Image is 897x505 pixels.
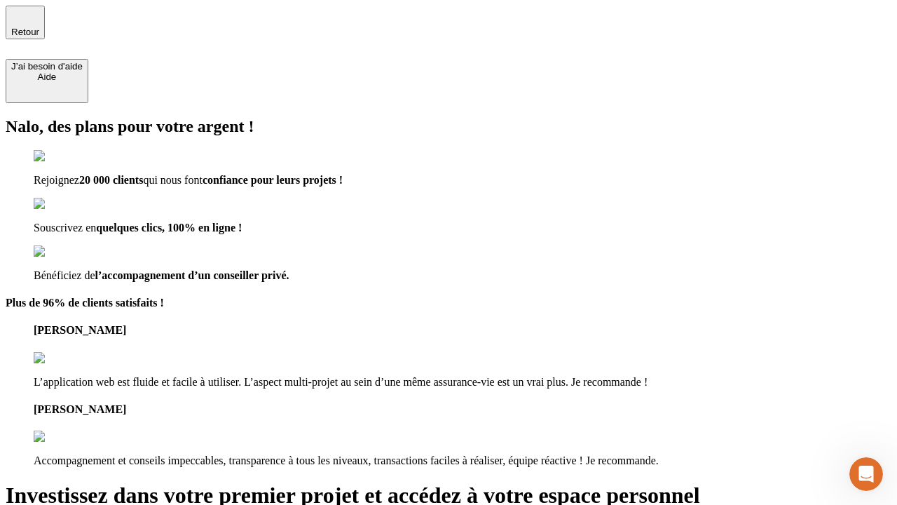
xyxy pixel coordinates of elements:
span: confiance pour leurs projets ! [203,174,343,186]
span: qui nous font [143,174,202,186]
button: Retour [6,6,45,39]
span: Retour [11,27,39,37]
h4: [PERSON_NAME] [34,324,891,337]
button: J’ai besoin d'aideAide [6,59,88,103]
iframe: Intercom live chat [849,457,883,491]
p: L’application web est fluide et facile à utiliser. L’aspect multi-projet au sein d’une même assur... [34,376,891,389]
img: reviews stars [34,431,103,443]
span: Bénéficiez de [34,269,95,281]
img: checkmark [34,150,94,163]
span: 20 000 clients [79,174,144,186]
span: Souscrivez en [34,222,96,234]
img: reviews stars [34,352,103,365]
div: J’ai besoin d'aide [11,61,83,72]
h4: [PERSON_NAME] [34,403,891,416]
span: quelques clics, 100% en ligne ! [96,222,242,234]
div: Aide [11,72,83,82]
img: checkmark [34,198,94,210]
span: Rejoignez [34,174,79,186]
h4: Plus de 96% de clients satisfaits ! [6,297,891,309]
p: Accompagnement et conseils impeccables, transparence à tous les niveaux, transactions faciles à r... [34,454,891,467]
h2: Nalo, des plans pour votre argent ! [6,117,891,136]
span: l’accompagnement d’un conseiller privé. [95,269,289,281]
img: checkmark [34,245,94,258]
